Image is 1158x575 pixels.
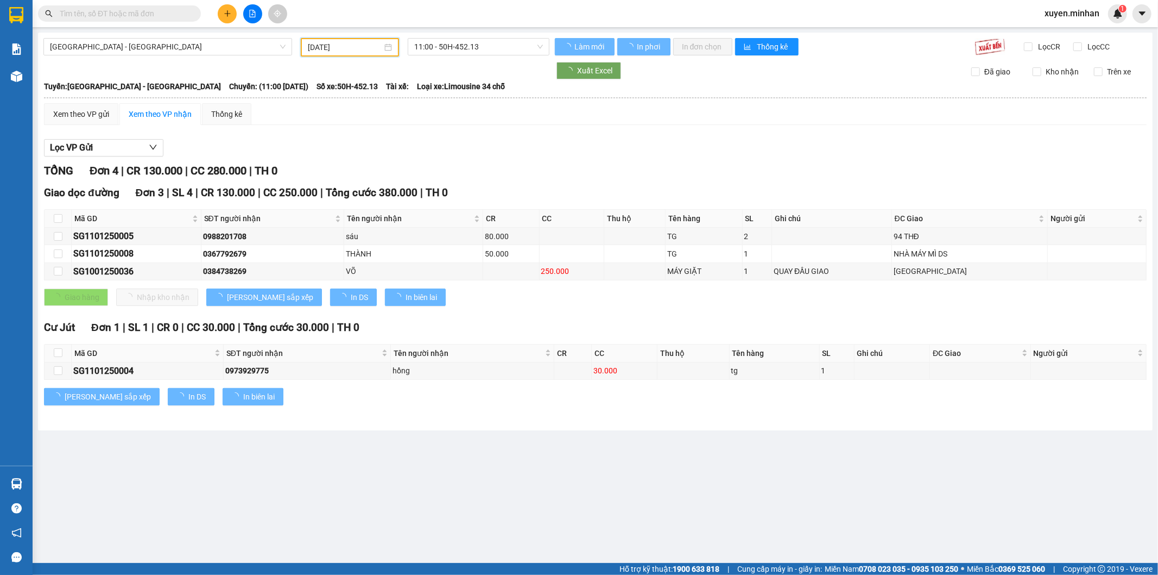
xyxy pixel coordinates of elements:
[44,321,75,334] span: Cư Jút
[626,43,635,51] span: loading
[44,82,221,91] b: Tuyến: [GEOGRAPHIC_DATA] - [GEOGRAPHIC_DATA]
[346,230,482,242] div: sáu
[44,289,108,306] button: Giao hàng
[201,263,344,280] td: 0384738269
[554,345,592,362] th: CR
[735,38,799,55] button: bar-chartThống kê
[73,229,199,243] div: SG1101250005
[998,565,1045,573] strong: 0369 525 060
[666,210,743,228] th: Tên hàng
[204,212,333,224] span: SĐT người nhận
[243,391,275,403] span: In biên lai
[128,321,149,334] span: SL 1
[564,43,573,51] span: loading
[351,291,368,303] span: In DS
[825,563,958,575] span: Miền Nam
[743,210,773,228] th: SL
[330,289,377,306] button: In DS
[11,503,22,514] span: question-circle
[859,565,958,573] strong: 0708 023 035 - 0935 103 250
[1041,66,1083,78] span: Kho nhận
[203,265,342,277] div: 0384738269
[820,345,855,362] th: SL
[201,245,344,262] td: 0367792679
[229,80,308,92] span: Chuyến: (11:00 [DATE])
[227,291,313,303] span: [PERSON_NAME] sắp xếp
[116,289,198,306] button: Nhập kho nhận
[74,212,190,224] span: Mã GD
[73,265,199,278] div: SG1001250036
[73,247,199,260] div: SG1101250008
[933,347,1019,359] span: ĐC Giao
[894,248,1046,260] div: NHÀ MÁY MÌ DS
[249,164,252,177] span: |
[11,43,22,55] img: solution-icon
[215,293,227,301] span: loading
[344,263,484,280] td: VÕ
[9,7,23,23] img: logo-vxr
[426,186,448,199] span: TH 0
[772,210,892,228] th: Ghi chú
[249,10,256,17] span: file-add
[967,563,1045,575] span: Miền Bắc
[263,186,318,199] span: CC 250.000
[45,10,53,17] span: search
[894,230,1046,242] div: 94 THĐ
[1036,7,1108,20] span: xuyen.minhan
[574,41,606,53] span: Làm mới
[344,245,484,262] td: THÀNH
[540,210,604,228] th: CC
[346,265,482,277] div: VÕ
[223,388,283,405] button: In biên lai
[975,38,1005,55] img: 9k=
[417,80,505,92] span: Loại xe: Limousine 34 chỗ
[151,321,154,334] span: |
[157,321,179,334] span: CR 0
[201,186,255,199] span: CR 130.000
[483,210,539,228] th: CR
[243,321,329,334] span: Tổng cước 30.000
[757,41,790,53] span: Thống kê
[1103,66,1135,78] span: Trên xe
[980,66,1015,78] span: Đã giao
[339,293,351,301] span: loading
[555,38,615,55] button: Làm mới
[44,164,73,177] span: TỔNG
[386,80,409,92] span: Tài xế:
[50,141,93,154] span: Lọc VP Gửi
[1119,5,1127,12] sup: 1
[203,248,342,260] div: 0367792679
[123,321,125,334] span: |
[72,245,201,262] td: SG1101250008
[391,362,554,380] td: hồng
[332,321,334,334] span: |
[667,248,741,260] div: TG
[667,230,741,242] div: TG
[385,289,446,306] button: In biên lai
[74,347,212,359] span: Mã GD
[274,10,281,17] span: aim
[129,108,192,120] div: Xem theo VP nhận
[727,563,729,575] span: |
[224,10,231,17] span: plus
[737,563,822,575] span: Cung cấp máy in - giấy in:
[1051,212,1135,224] span: Người gửi
[149,143,157,152] span: down
[593,365,655,377] div: 30.000
[243,4,262,23] button: file-add
[195,186,198,199] span: |
[895,212,1036,224] span: ĐC Giao
[592,345,657,362] th: CC
[1113,9,1123,18] img: icon-new-feature
[226,347,379,359] span: SĐT người nhận
[53,108,109,120] div: Xem theo VP gửi
[211,108,242,120] div: Thống kê
[44,186,119,199] span: Giao dọc đường
[53,392,65,400] span: loading
[394,293,406,301] span: loading
[347,212,472,224] span: Tên người nhận
[238,321,241,334] span: |
[414,39,542,55] span: 11:00 - 50H-452.13
[224,362,391,380] td: 0973929775
[136,186,164,199] span: Đơn 3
